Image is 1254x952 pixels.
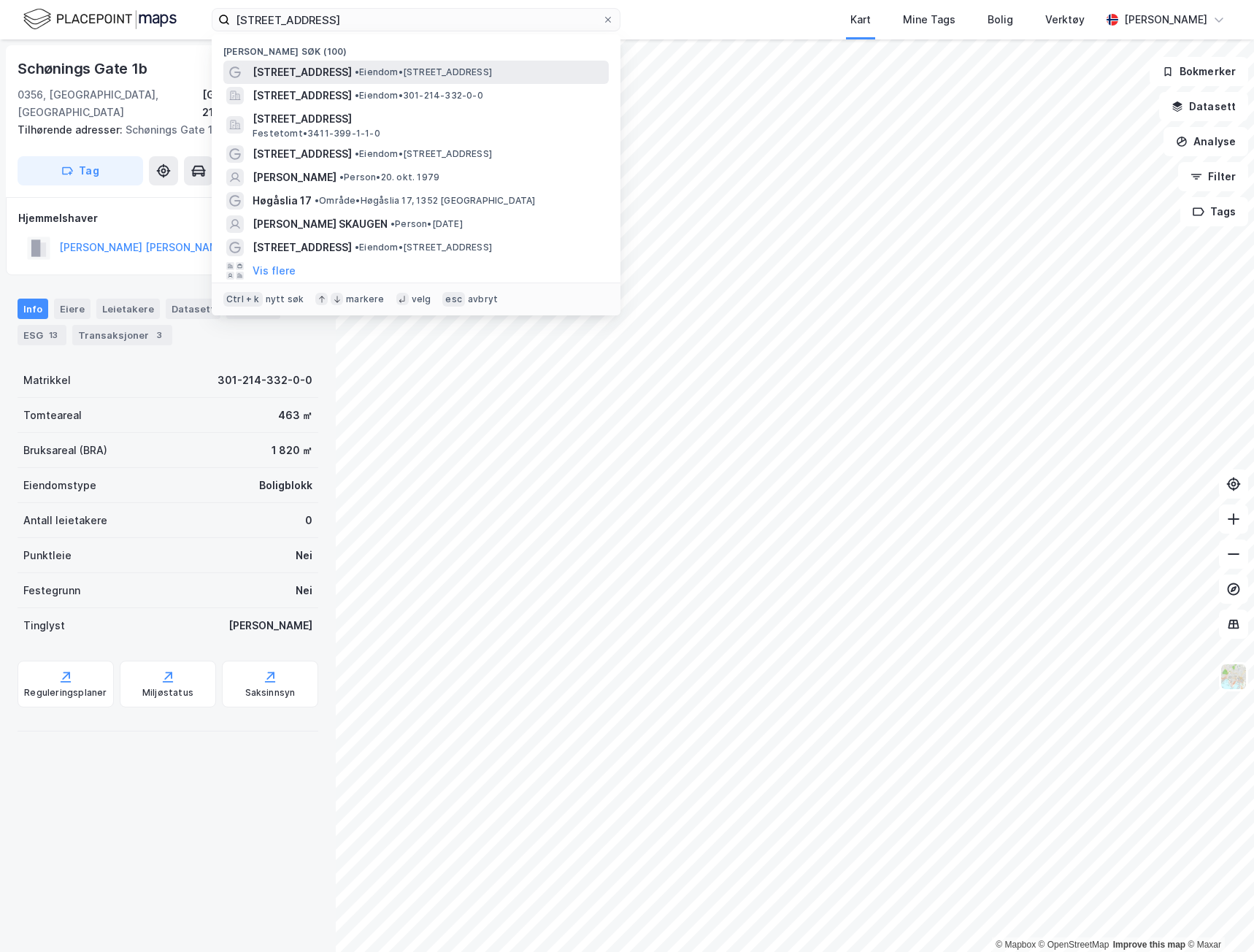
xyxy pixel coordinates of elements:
div: Kontrollprogram for chat [1181,882,1254,952]
button: Filter [1178,162,1248,191]
div: Tinglyst [23,617,65,634]
div: nytt søk [266,293,304,305]
div: Mine Tags [903,11,955,28]
div: Kart [850,11,871,28]
div: Schønings Gate 1a [18,121,307,139]
button: Analyse [1163,127,1248,156]
span: Festetomt • 3411-399-1-1-0 [253,128,380,139]
span: Eiendom • [STREET_ADDRESS] [355,242,492,253]
div: Eiere [54,299,91,319]
div: Miljøstatus [142,687,193,699]
span: • [355,148,359,159]
a: Mapbox [996,940,1036,950]
img: logo.f888ab2527a4732fd821a326f86c7f29.svg [23,7,177,32]
div: velg [412,293,431,305]
div: 0 [305,512,312,529]
span: Høgåslia 17 [253,192,312,210]
a: Improve this map [1113,940,1185,950]
span: Tilhørende adresser: [18,123,126,136]
input: Søk på adresse, matrikkel, gårdeiere, leietakere eller personer [230,9,602,31]
div: Info [18,299,48,319]
button: Tag [18,156,143,185]
div: Bruksareal (BRA) [23,442,107,459]
span: Område • Høgåslia 17, 1352 [GEOGRAPHIC_DATA] [315,195,536,207]
span: • [391,218,395,229]
div: Eiendomstype [23,477,96,494]
div: avbryt [468,293,498,305]
img: Z [1220,663,1247,691]
div: Hjemmelshaver [18,210,318,227]
span: Person • 20. okt. 1979 [339,172,439,183]
span: [STREET_ADDRESS] [253,110,603,128]
div: Antall leietakere [23,512,107,529]
span: Eiendom • [STREET_ADDRESS] [355,66,492,78]
div: Boligblokk [259,477,312,494]
div: 301-214-332-0-0 [218,372,312,389]
span: • [339,172,344,183]
div: 3 [152,328,166,342]
div: Transaksjoner [72,325,172,345]
div: ESG [18,325,66,345]
div: Nei [296,582,312,599]
div: Punktleie [23,547,72,564]
div: [GEOGRAPHIC_DATA], 214/332 [202,86,318,121]
span: Eiendom • [STREET_ADDRESS] [355,148,492,160]
button: Vis flere [253,262,296,280]
div: 463 ㎡ [278,407,312,424]
span: [STREET_ADDRESS] [253,64,352,81]
span: [STREET_ADDRESS] [253,239,352,256]
span: Person • [DATE] [391,218,463,230]
span: [PERSON_NAME] [253,169,336,186]
div: Bolig [988,11,1013,28]
div: esc [442,292,465,307]
iframe: Chat Widget [1181,882,1254,952]
div: [PERSON_NAME] [228,617,312,634]
span: • [355,66,359,77]
div: Ctrl + k [223,292,263,307]
span: Eiendom • 301-214-332-0-0 [355,90,483,101]
div: 13 [46,328,61,342]
span: [STREET_ADDRESS] [253,87,352,104]
span: • [355,90,359,101]
div: Saksinnsyn [245,687,296,699]
div: Reguleringsplaner [24,687,107,699]
div: 1 820 ㎡ [272,442,312,459]
div: markere [346,293,384,305]
span: [STREET_ADDRESS] [253,145,352,163]
button: Bokmerker [1150,57,1248,86]
div: Festegrunn [23,582,80,599]
a: OpenStreetMap [1039,940,1109,950]
span: • [315,195,319,206]
span: [PERSON_NAME] SKAUGEN [253,215,388,233]
div: Tomteareal [23,407,82,424]
div: Schønings Gate 1b [18,57,150,80]
div: Nei [296,547,312,564]
div: Leietakere [96,299,160,319]
div: Verktøy [1045,11,1085,28]
div: [PERSON_NAME] [1124,11,1207,28]
div: Datasett [166,299,220,319]
div: Matrikkel [23,372,71,389]
button: Datasett [1159,92,1248,121]
div: [PERSON_NAME] søk (100) [212,34,620,61]
div: 0356, [GEOGRAPHIC_DATA], [GEOGRAPHIC_DATA] [18,86,202,121]
button: Tags [1180,197,1248,226]
span: • [355,242,359,253]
